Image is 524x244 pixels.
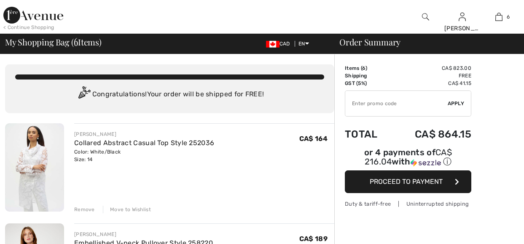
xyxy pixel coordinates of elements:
[362,65,365,71] span: 6
[495,12,503,22] img: My Bag
[3,7,63,24] img: 1ère Avenue
[345,200,471,208] div: Duty & tariff-free | Uninterrupted shipping
[391,72,471,80] td: Free
[481,12,517,22] a: 6
[345,72,391,80] td: Shipping
[299,235,328,243] span: CA$ 189
[5,38,102,46] span: My Shopping Bag ( Items)
[345,149,471,170] div: or 4 payments ofCA$ 216.04withSezzle Click to learn more about Sezzle
[345,170,471,193] button: Proceed to Payment
[298,41,309,47] span: EN
[422,12,429,22] img: search the website
[345,91,448,116] input: Promo code
[345,80,391,87] td: GST (5%)
[15,86,324,103] div: Congratulations! Your order will be shipped for FREE!
[411,159,441,167] img: Sezzle
[365,147,452,167] span: CA$ 216.04
[266,41,279,48] img: Canadian Dollar
[444,24,480,33] div: [PERSON_NAME]
[370,178,443,186] span: Proceed to Payment
[74,206,95,213] div: Remove
[345,149,471,167] div: or 4 payments of with
[345,120,391,149] td: Total
[3,24,54,31] div: < Continue Shopping
[299,135,328,143] span: CA$ 164
[391,64,471,72] td: CA$ 823.00
[507,13,510,21] span: 6
[5,123,64,212] img: Collared Abstract Casual Top Style 252036
[75,86,92,103] img: Congratulation2.svg
[74,148,214,163] div: Color: White/Black Size: 14
[74,139,214,147] a: Collared Abstract Casual Top Style 252036
[345,64,391,72] td: Items ( )
[459,12,466,22] img: My Info
[74,130,214,138] div: [PERSON_NAME]
[103,206,151,213] div: Move to Wishlist
[448,100,465,107] span: Apply
[459,13,466,21] a: Sign In
[74,36,78,47] span: 6
[391,120,471,149] td: CA$ 864.15
[391,80,471,87] td: CA$ 41.15
[74,231,213,238] div: [PERSON_NAME]
[329,38,519,46] div: Order Summary
[266,41,293,47] span: CAD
